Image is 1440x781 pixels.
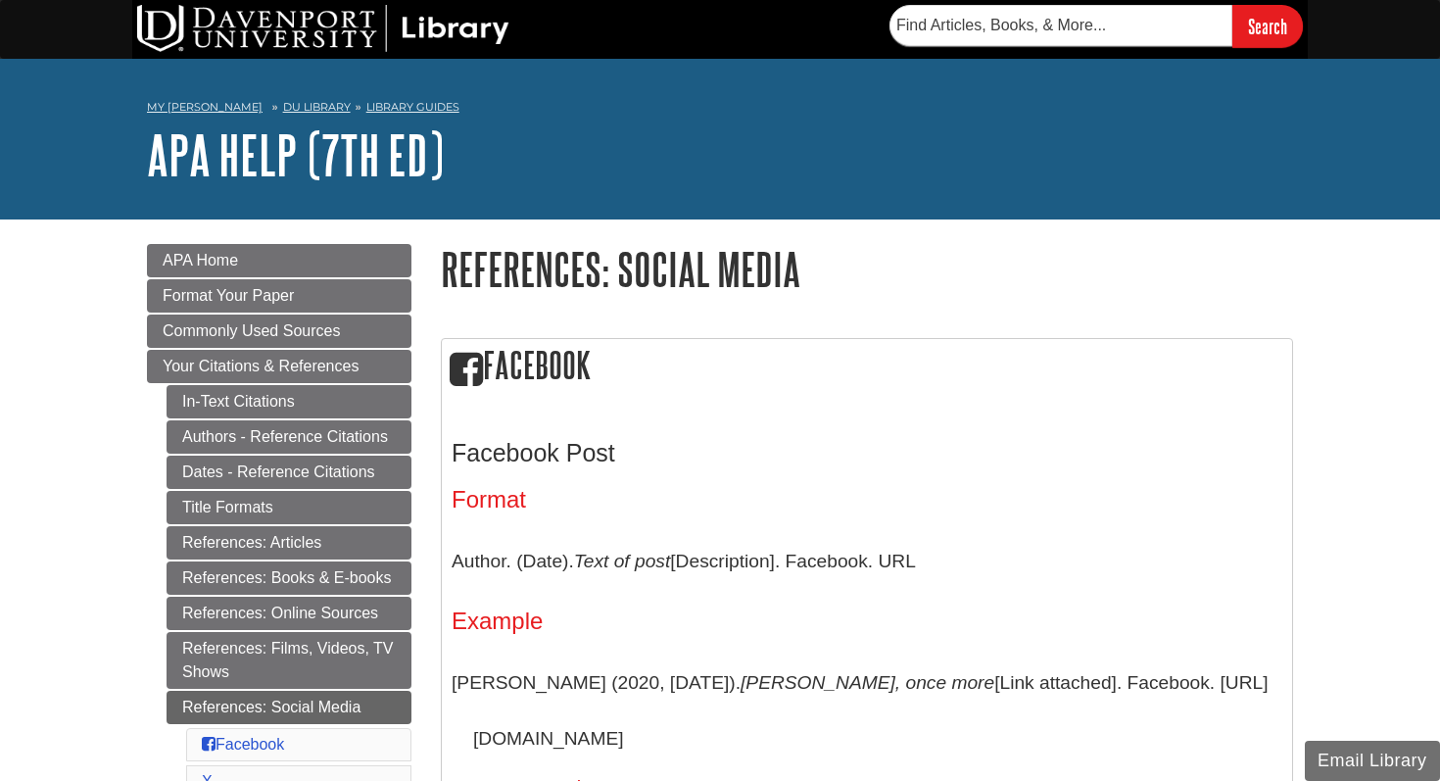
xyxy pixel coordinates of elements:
form: Searches DU Library's articles, books, and more [889,5,1303,47]
h3: Facebook Post [452,439,1282,467]
a: Title Formats [167,491,411,524]
a: Library Guides [366,100,459,114]
span: Commonly Used Sources [163,322,340,339]
span: Format Your Paper [163,287,294,304]
i: [PERSON_NAME], once more [741,672,994,693]
a: References: Online Sources [167,597,411,630]
a: References: Social Media [167,691,411,724]
a: References: Articles [167,526,411,560]
i: Text of post [574,551,671,571]
a: In-Text Citations [167,385,411,418]
a: References: Films, Videos, TV Shows [167,632,411,689]
img: DU Library [137,5,509,52]
a: DU Library [283,100,351,114]
span: Your Citations & References [163,358,359,374]
a: APA Home [147,244,411,277]
h2: Facebook [442,339,1292,395]
input: Search [1232,5,1303,47]
button: Email Library [1305,741,1440,781]
nav: breadcrumb [147,94,1293,125]
span: APA Home [163,252,238,268]
a: Your Citations & References [147,350,411,383]
p: [PERSON_NAME] (2020, [DATE]). [Link attached]. Facebook. [URL][DOMAIN_NAME] [452,655,1282,767]
a: My [PERSON_NAME] [147,99,263,116]
a: Facebook [202,736,284,753]
a: APA Help (7th Ed) [147,124,444,185]
p: Author. (Date). [Description]. Facebook. URL [452,533,1282,590]
a: References: Books & E-books [167,561,411,595]
h4: Example [452,609,1282,634]
a: Format Your Paper [147,279,411,313]
h1: References: Social Media [441,244,1293,294]
a: Commonly Used Sources [147,315,411,348]
a: Authors - Reference Citations [167,420,411,454]
a: Dates - Reference Citations [167,456,411,489]
input: Find Articles, Books, & More... [889,5,1232,46]
h4: Format [452,487,1282,513]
